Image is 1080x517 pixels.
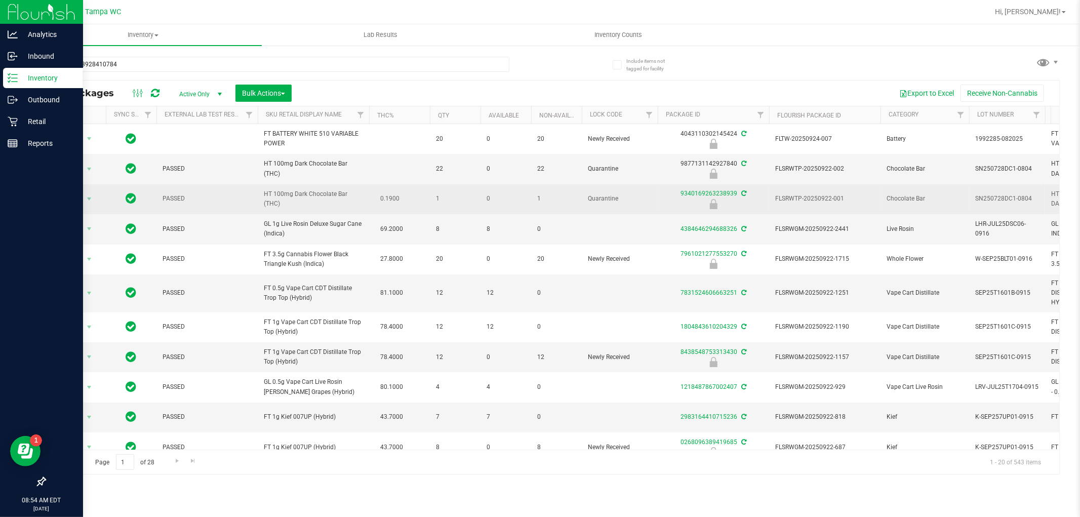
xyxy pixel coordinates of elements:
[537,352,576,362] span: 12
[264,377,363,396] span: GL 0.5g Vape Cart Live Rosin [PERSON_NAME] Grapes (Hybrid)
[487,134,525,144] span: 0
[436,194,474,204] span: 1
[975,164,1039,174] span: SN250728DC1-0804
[775,164,874,174] span: FLSRWTP-20250922-002
[740,413,746,420] span: Sync from Compliance System
[83,192,96,206] span: select
[436,443,474,452] span: 8
[681,190,737,197] a: 9340169263238939
[375,410,408,424] span: 43.7000
[436,412,474,422] span: 7
[8,51,18,61] inline-svg: Inbound
[975,288,1039,298] span: SEP25T1601B-0915
[126,286,137,300] span: In Sync
[126,380,137,394] span: In Sync
[489,112,519,119] a: Available
[83,286,96,300] span: select
[10,436,41,466] iframe: Resource center
[537,224,576,234] span: 0
[975,443,1039,452] span: K-SEP257UP01-0915
[775,224,874,234] span: FLSRWGM-20250922-2441
[262,24,499,46] a: Lab Results
[83,222,96,236] span: select
[975,412,1039,422] span: K-SEP257UP01-0915
[24,24,262,46] a: Inventory
[163,382,252,392] span: PASSED
[740,348,746,355] span: Sync from Compliance System
[53,88,124,99] span: All Packages
[18,50,78,62] p: Inbound
[266,111,342,118] a: Sku Retail Display Name
[116,454,134,470] input: 1
[588,194,652,204] span: Quarantine
[656,129,771,149] div: 4043110302145424
[499,24,737,46] a: Inventory Counts
[537,443,576,452] span: 8
[961,85,1044,102] button: Receive Non-Cannabis
[740,190,746,197] span: Sync from Compliance System
[775,254,874,264] span: FLSRWGM-20250922-1715
[539,112,584,119] a: Non-Available
[264,412,363,422] span: FT 1g Kief 007UP (Hybrid)
[264,129,363,148] span: FT BATTERY WHITE 510 VARIABLE POWER
[887,382,963,392] span: Vape Cart Live Rosin
[126,410,137,424] span: In Sync
[350,30,411,39] span: Lab Results
[487,443,525,452] span: 0
[982,454,1049,469] span: 1 - 20 of 543 items
[656,169,771,179] div: Quarantine
[264,347,363,367] span: FT 1g Vape Cart CDT Distillate Trop Top (Hybrid)
[436,382,474,392] span: 4
[537,164,576,174] span: 22
[163,443,252,452] span: PASSED
[995,8,1061,16] span: Hi, [PERSON_NAME]!
[375,320,408,334] span: 78.4000
[975,352,1039,362] span: SEP25T1601C-0915
[487,352,525,362] span: 0
[264,250,363,269] span: FT 3.5g Cannabis Flower Black Triangle Kush (Indica)
[163,322,252,332] span: PASSED
[656,139,771,149] div: Newly Received
[775,412,874,422] span: FLSRWGM-20250922-818
[681,348,737,355] a: 8438548753313430
[740,130,746,137] span: Sync from Compliance System
[977,111,1014,118] a: Lot Number
[5,496,78,505] p: 08:54 AM EDT
[487,224,525,234] span: 8
[681,225,737,232] a: 4384646294688326
[126,350,137,364] span: In Sync
[775,352,874,362] span: FLSRWGM-20250922-1157
[235,85,292,102] button: Bulk Actions
[24,30,262,39] span: Inventory
[170,454,184,468] a: Go to the next page
[83,162,96,176] span: select
[126,222,137,236] span: In Sync
[83,320,96,334] span: select
[83,132,96,146] span: select
[975,194,1039,204] span: SN250728DC1-0804
[436,322,474,332] span: 12
[975,322,1039,332] span: SEP25T1601C-0915
[588,134,652,144] span: Newly Received
[264,159,363,178] span: HT 100mg Dark Chocolate Bar (THC)
[887,254,963,264] span: Whole Flower
[45,57,509,72] input: Search Package ID, Item Name, SKU, Lot or Part Number...
[887,412,963,422] span: Kief
[264,443,363,452] span: FT 1g Kief 007UP (Hybrid)
[83,350,96,364] span: select
[975,134,1039,144] span: 1992285-082025
[537,382,576,392] span: 0
[588,443,652,452] span: Newly Received
[83,252,96,266] span: select
[126,162,137,176] span: In Sync
[537,194,576,204] span: 1
[641,106,658,124] a: Filter
[30,434,42,447] iframe: Resource center unread badge
[126,132,137,146] span: In Sync
[18,94,78,106] p: Outbound
[656,159,771,179] div: 9877131142927840
[1028,106,1045,124] a: Filter
[775,443,874,452] span: FLSRWGM-20250922-687
[8,138,18,148] inline-svg: Reports
[126,440,137,454] span: In Sync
